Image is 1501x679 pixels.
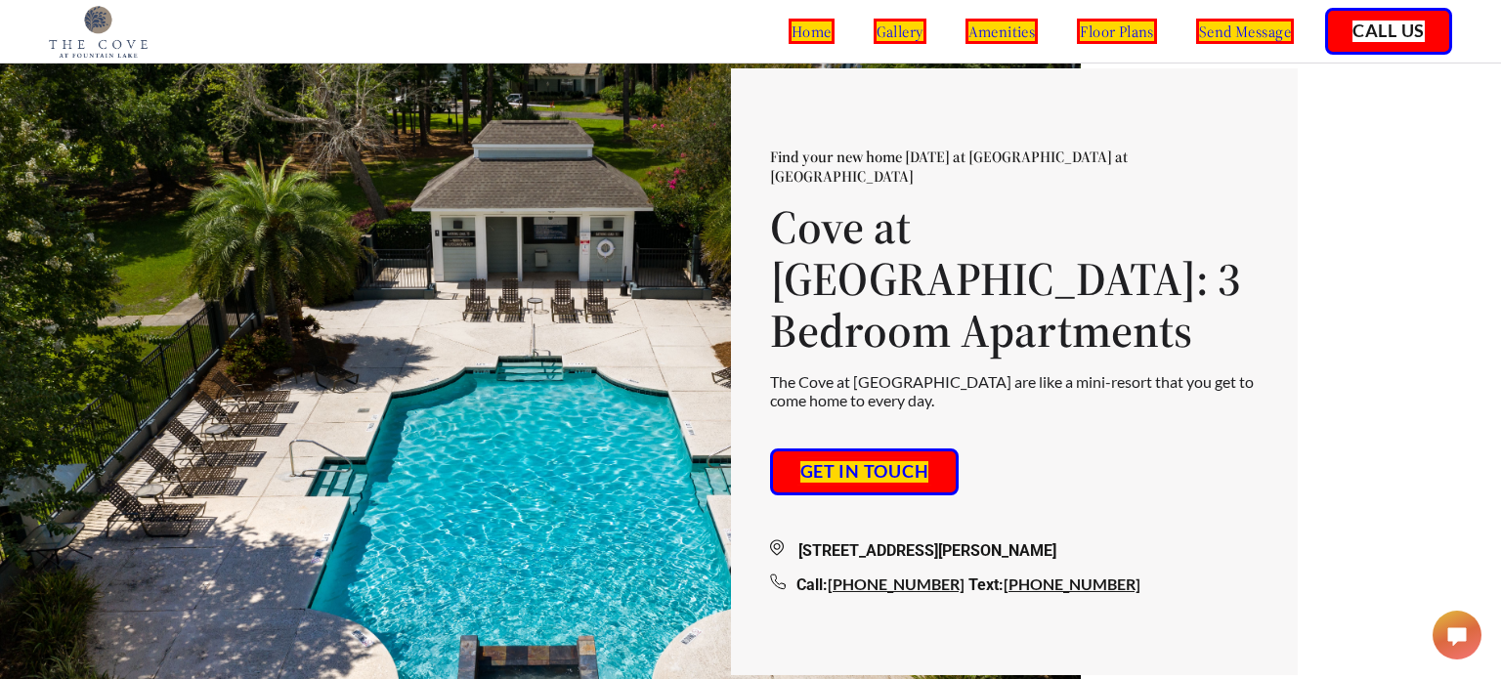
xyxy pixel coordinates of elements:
[1325,8,1452,55] button: Call Us
[1352,21,1425,42] a: Call Us
[770,448,960,495] button: Get in touch
[49,5,148,58] img: cove_at_fountain_lake_logo.png
[770,372,1259,409] p: The Cove at [GEOGRAPHIC_DATA] are like a mini-resort that you get to come home to every day.
[797,458,932,486] a: Get in touch
[770,201,1259,356] h1: Cove at [GEOGRAPHIC_DATA]: 3 Bedroom Apartments
[770,147,1259,186] p: Find your new home [DATE] at [GEOGRAPHIC_DATA] at [GEOGRAPHIC_DATA]
[1004,574,1140,593] a: [PHONE_NUMBER]
[1196,19,1294,44] a: send message
[828,574,965,593] a: [PHONE_NUMBER]
[1077,19,1157,44] a: floor plans
[770,539,1259,563] div: [STREET_ADDRESS][PERSON_NAME]
[968,575,1004,594] span: Text:
[796,575,828,594] span: Call:
[789,19,835,44] a: home
[965,19,1039,44] a: amenities
[874,19,926,44] a: gallery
